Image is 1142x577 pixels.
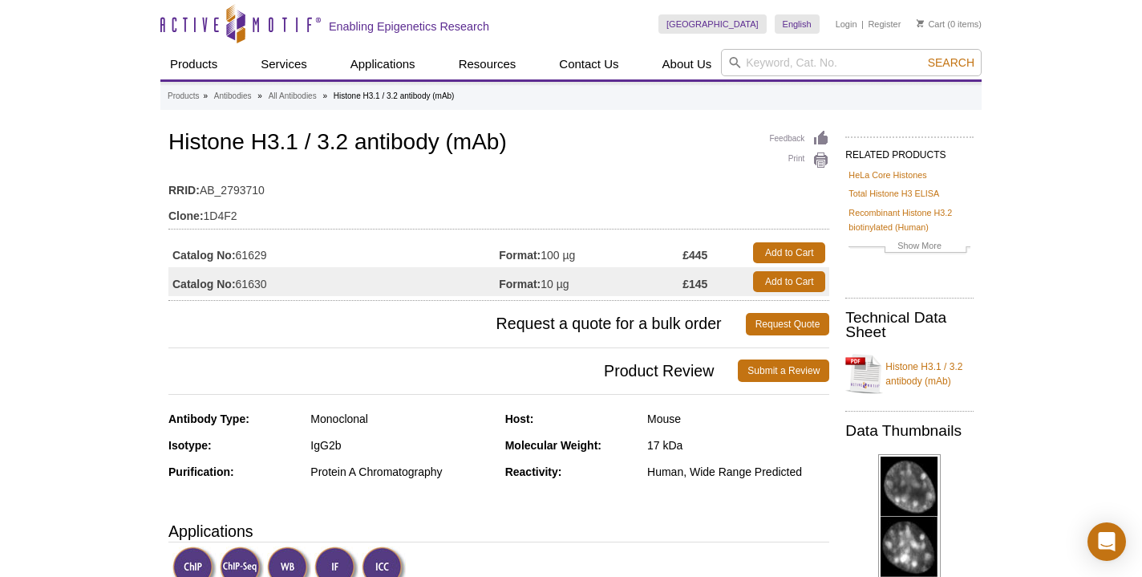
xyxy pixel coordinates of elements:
[310,438,492,453] div: IgG2b
[168,439,212,452] strong: Isotype:
[334,91,455,100] li: Histone H3.1 / 3.2 antibody (mAb)
[549,49,628,79] a: Contact Us
[257,91,262,100] li: »
[848,205,970,234] a: Recombinant Histone H3.2 biotinylated (Human)
[499,248,541,262] strong: Format:
[499,267,682,296] td: 10 µg
[505,439,601,452] strong: Molecular Weight:
[682,248,707,262] strong: £445
[653,49,722,79] a: About Us
[647,412,829,426] div: Mouse
[269,89,317,104] a: All Antibodies
[329,19,489,34] h2: Enabling Epigenetics Research
[769,130,829,148] a: Feedback
[721,49,982,76] input: Keyword, Cat. No.
[769,152,829,169] a: Print
[449,49,526,79] a: Resources
[203,91,208,100] li: »
[753,271,825,292] a: Add to Cart
[160,49,227,79] a: Products
[505,465,562,478] strong: Reactivity:
[848,238,970,257] a: Show More
[499,277,541,291] strong: Format:
[168,173,829,199] td: AB_2793710
[172,277,236,291] strong: Catalog No:
[168,519,829,543] h3: Applications
[168,267,499,296] td: 61630
[861,14,864,34] li: |
[923,55,979,70] button: Search
[845,350,974,398] a: Histone H3.1 / 3.2 antibody (mAb)
[917,19,924,27] img: Your Cart
[647,438,829,453] div: 17 kDa
[310,412,492,426] div: Monoclonal
[505,412,534,425] strong: Host:
[753,242,825,263] a: Add to Cart
[168,313,746,335] span: Request a quote for a bulk order
[746,313,830,335] a: Request Quote
[845,136,974,165] h2: RELATED PRODUCTS
[499,238,682,267] td: 100 µg
[775,14,820,34] a: English
[845,424,974,438] h2: Data Thumbnails
[658,14,767,34] a: [GEOGRAPHIC_DATA]
[168,209,204,223] strong: Clone:
[322,91,327,100] li: »
[168,199,829,225] td: 1D4F2
[647,465,829,479] div: Human, Wide Range Predicted
[172,248,236,262] strong: Catalog No:
[738,360,829,382] a: Submit a Review
[917,14,982,34] li: (0 items)
[168,89,199,104] a: Products
[341,49,425,79] a: Applications
[1087,522,1126,561] div: Open Intercom Messenger
[868,18,901,30] a: Register
[168,130,829,157] h1: Histone H3.1 / 3.2 antibody (mAb)
[836,18,857,30] a: Login
[168,465,234,478] strong: Purification:
[310,465,492,479] div: Protein A Chromatography
[214,89,252,104] a: Antibodies
[928,56,974,69] span: Search
[682,277,707,291] strong: £145
[917,18,945,30] a: Cart
[168,183,200,197] strong: RRID:
[251,49,317,79] a: Services
[848,186,939,201] a: Total Histone H3 ELISA
[848,168,926,182] a: HeLa Core Histones
[168,412,249,425] strong: Antibody Type:
[168,238,499,267] td: 61629
[168,360,738,382] span: Product Review
[845,311,974,339] h2: Technical Data Sheet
